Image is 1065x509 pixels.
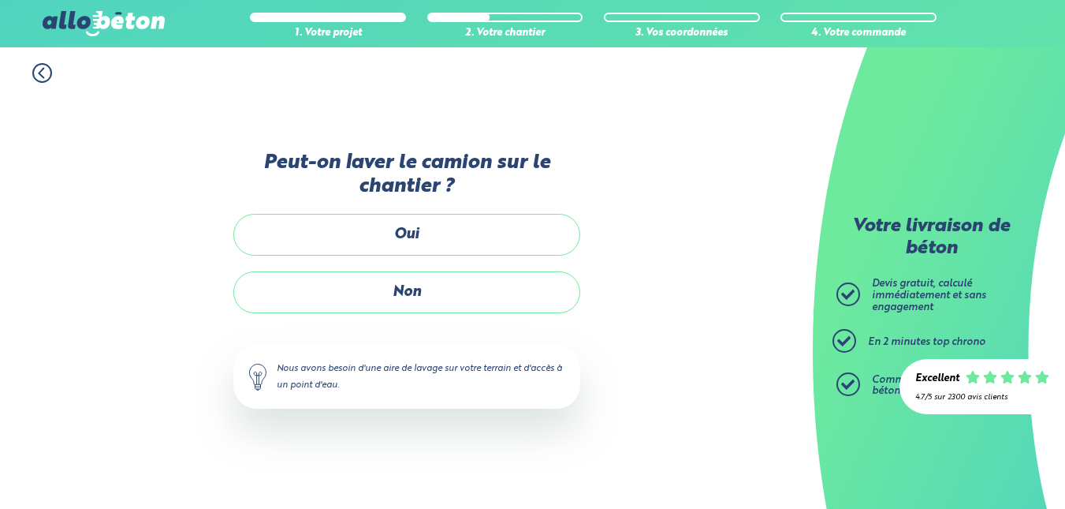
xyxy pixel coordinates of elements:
div: 3. Vos coordonnées [604,28,760,39]
iframe: Help widget launcher [925,447,1048,492]
label: Peut-on laver le camion sur le chantier ? [233,152,580,198]
div: Nous avons besoin d'une aire de lavage sur votre terrain et d'accès à un point d'eau. [233,345,580,408]
span: Devis gratuit, calculé immédiatement et sans engagement [872,279,986,312]
div: 4.7/5 sur 2300 avis clients [915,393,1049,402]
label: Oui [233,214,580,256]
div: 4. Votre commande [780,28,937,39]
div: Excellent [915,373,959,385]
span: En 2 minutes top chrono [868,337,985,347]
div: 1. Votre projet [250,28,406,39]
div: 2. Votre chantier [427,28,583,39]
span: Commandez ensuite votre béton prêt à l'emploi [872,375,998,397]
img: allobéton [43,11,164,36]
p: Votre livraison de béton [840,216,1022,260]
label: Non [233,271,580,313]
